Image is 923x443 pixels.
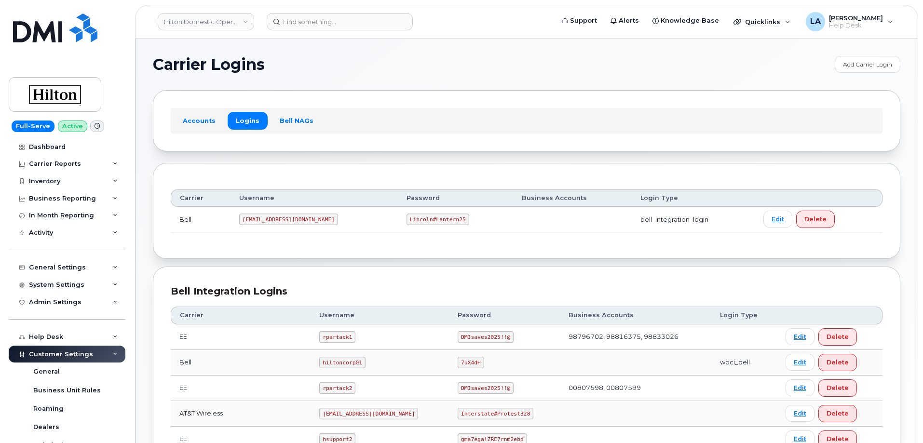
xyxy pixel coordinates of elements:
[827,332,849,341] span: Delete
[763,211,792,228] a: Edit
[175,112,224,129] a: Accounts
[560,307,711,324] th: Business Accounts
[319,331,355,343] code: rpartack1
[786,328,814,345] a: Edit
[818,405,857,422] button: Delete
[796,211,835,228] button: Delete
[818,354,857,371] button: Delete
[632,189,755,207] th: Login Type
[228,112,268,129] a: Logins
[239,214,338,225] code: [EMAIL_ADDRESS][DOMAIN_NAME]
[458,408,533,419] code: Interstate#Protest328
[153,57,265,72] span: Carrier Logins
[449,307,560,324] th: Password
[171,284,882,298] div: Bell Integration Logins
[827,409,849,418] span: Delete
[407,214,469,225] code: Lincoln#Lantern25
[560,376,711,401] td: 00807598, 00807599
[804,215,827,224] span: Delete
[881,401,916,436] iframe: Messenger Launcher
[171,207,231,232] td: Bell
[827,358,849,367] span: Delete
[271,112,322,129] a: Bell NAGs
[311,307,449,324] th: Username
[786,354,814,371] a: Edit
[171,376,311,401] td: EE
[319,382,355,394] code: rpartack2
[827,383,849,392] span: Delete
[231,189,398,207] th: Username
[319,357,365,368] code: hiltoncorp01
[786,379,814,396] a: Edit
[786,405,814,422] a: Edit
[632,207,755,232] td: bell_integration_login
[835,56,900,73] a: Add Carrier Login
[171,324,311,350] td: EE
[818,328,857,346] button: Delete
[171,307,311,324] th: Carrier
[171,189,231,207] th: Carrier
[458,331,514,343] code: DMIsaves2025!!@
[818,379,857,397] button: Delete
[398,189,513,207] th: Password
[513,189,632,207] th: Business Accounts
[711,350,777,376] td: wpci_bell
[171,401,311,427] td: AT&T Wireless
[319,408,418,419] code: [EMAIL_ADDRESS][DOMAIN_NAME]
[458,357,484,368] code: 7uX4dH
[458,382,514,394] code: DMIsaves2025!!@
[560,324,711,350] td: 98796702, 98816375, 98833026
[711,307,777,324] th: Login Type
[171,350,311,376] td: Bell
